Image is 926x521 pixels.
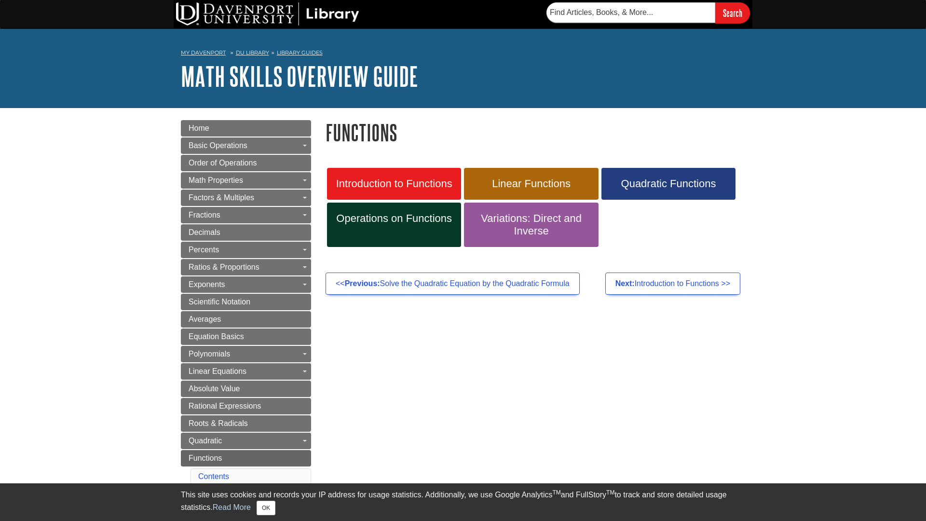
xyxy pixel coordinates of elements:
a: Math Skills Overview Guide [181,61,418,91]
span: Exponents [189,280,225,288]
a: Linear Functions [464,168,598,200]
strong: Previous: [345,279,380,288]
span: Absolute Value [189,384,240,393]
span: Order of Operations [189,159,257,167]
a: Introduction to Functions [327,168,461,200]
a: DU Library [236,49,269,56]
a: My Davenport [181,49,226,57]
span: Linear Equations [189,367,246,375]
a: Next:Introduction to Functions >> [605,273,740,295]
a: Ratios & Proportions [181,259,311,275]
a: Basic Operations [181,137,311,154]
a: Quadratic [181,433,311,449]
span: Math Properties [189,176,243,184]
a: Library Guides [277,49,323,56]
span: Roots & Radicals [189,419,248,427]
form: Searches DU Library's articles, books, and more [546,2,750,23]
a: Roots & Radicals [181,415,311,432]
h1: Functions [326,120,745,145]
a: Operations on Functions [327,203,461,247]
span: Quadratic Functions [609,178,728,190]
sup: TM [606,489,614,496]
a: Averages [181,311,311,328]
strong: Next: [615,279,635,288]
span: Rational Expressions [189,402,261,410]
span: Linear Functions [471,178,591,190]
span: Scientific Notation [189,298,250,306]
a: Rational Expressions [181,398,311,414]
button: Close [257,501,275,515]
a: Quadratic Functions [601,168,735,200]
sup: TM [552,489,560,496]
span: Averages [189,315,221,323]
span: Functions [189,454,222,462]
a: Fractions [181,207,311,223]
span: Factors & Multiples [189,193,254,202]
a: Functions [181,450,311,466]
a: Read More [213,503,251,511]
span: Home [189,124,209,132]
span: Ratios & Proportions [189,263,259,271]
a: Order of Operations [181,155,311,171]
a: Factors & Multiples [181,190,311,206]
input: Find Articles, Books, & More... [546,2,715,23]
a: Variations: Direct and Inverse [464,203,598,247]
span: Variations: Direct and Inverse [471,212,591,237]
a: Linear Equations [181,363,311,380]
span: Percents [189,246,219,254]
span: Fractions [189,211,220,219]
div: This site uses cookies and records your IP address for usage statistics. Additionally, we use Goo... [181,489,745,515]
a: Absolute Value [181,381,311,397]
span: Operations on Functions [334,212,454,225]
span: Decimals [189,228,220,236]
a: Home [181,120,311,137]
span: Introduction to Functions [334,178,454,190]
span: Basic Operations [189,141,247,150]
span: Quadratic [189,437,222,445]
a: Contents [198,472,229,480]
nav: breadcrumb [181,46,745,62]
a: Math Properties [181,172,311,189]
a: Polynomials [181,346,311,362]
a: <<Previous:Solve the Quadratic Equation by the Quadratic Formula [326,273,580,295]
span: Equation Basics [189,332,244,341]
input: Search [715,2,750,23]
a: Percents [181,242,311,258]
a: Exponents [181,276,311,293]
img: DU Library [176,2,359,26]
a: Scientific Notation [181,294,311,310]
span: Polynomials [189,350,230,358]
a: Decimals [181,224,311,241]
a: Equation Basics [181,329,311,345]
